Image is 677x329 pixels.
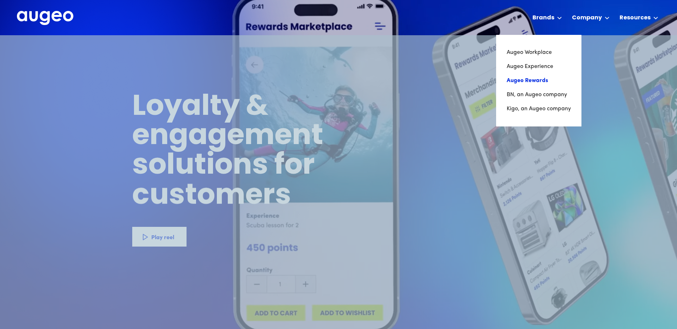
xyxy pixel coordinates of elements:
[572,14,602,22] div: Company
[507,45,571,60] a: Augeo Workplace
[532,14,554,22] div: Brands
[507,60,571,74] a: Augeo Experience
[620,14,651,22] div: Resources
[507,74,571,88] a: Augeo Rewards
[507,102,571,116] a: Kigo, an Augeo company
[17,11,73,25] img: Augeo's full logo in white.
[507,88,571,102] a: BN, an Augeo company
[17,11,73,26] a: home
[496,35,581,126] nav: Brands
